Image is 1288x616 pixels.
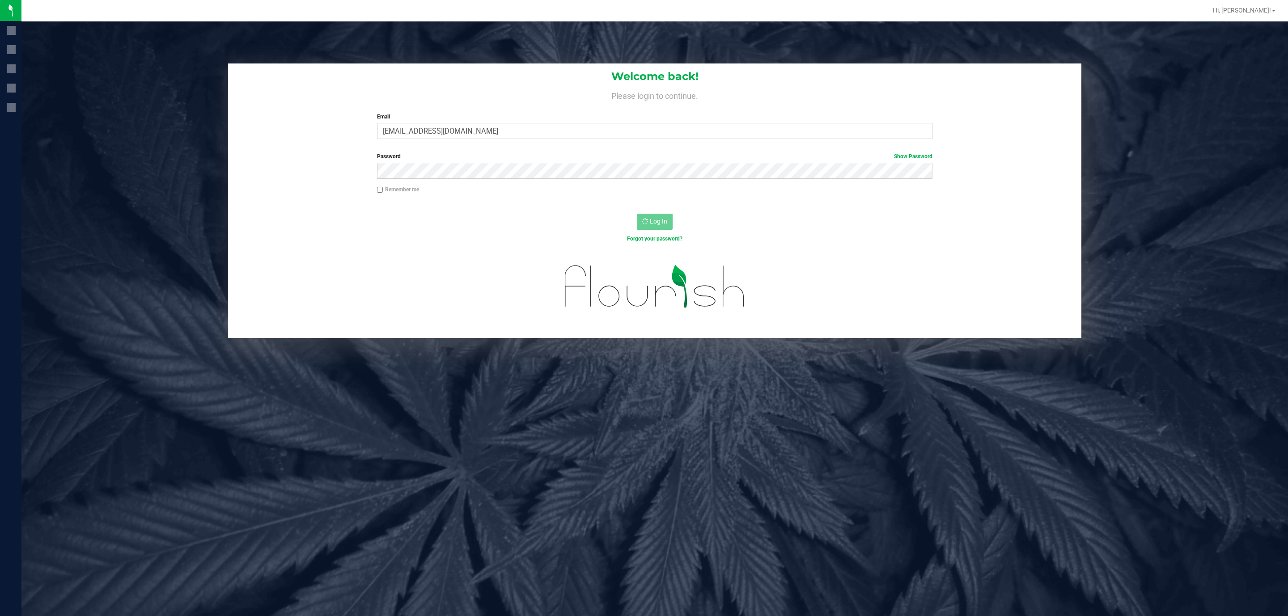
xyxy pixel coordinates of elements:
h4: Please login to continue. [228,89,1081,100]
input: Remember me [377,187,383,193]
span: Log In [650,218,667,225]
label: Email [377,113,932,121]
button: Log In [637,214,673,230]
span: Password [377,153,401,160]
a: Show Password [894,153,932,160]
label: Remember me [377,186,419,194]
span: Hi, [PERSON_NAME]! [1213,7,1271,14]
h1: Welcome back! [228,71,1081,82]
img: flourish_logo.svg [548,252,762,321]
a: Forgot your password? [627,236,682,242]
